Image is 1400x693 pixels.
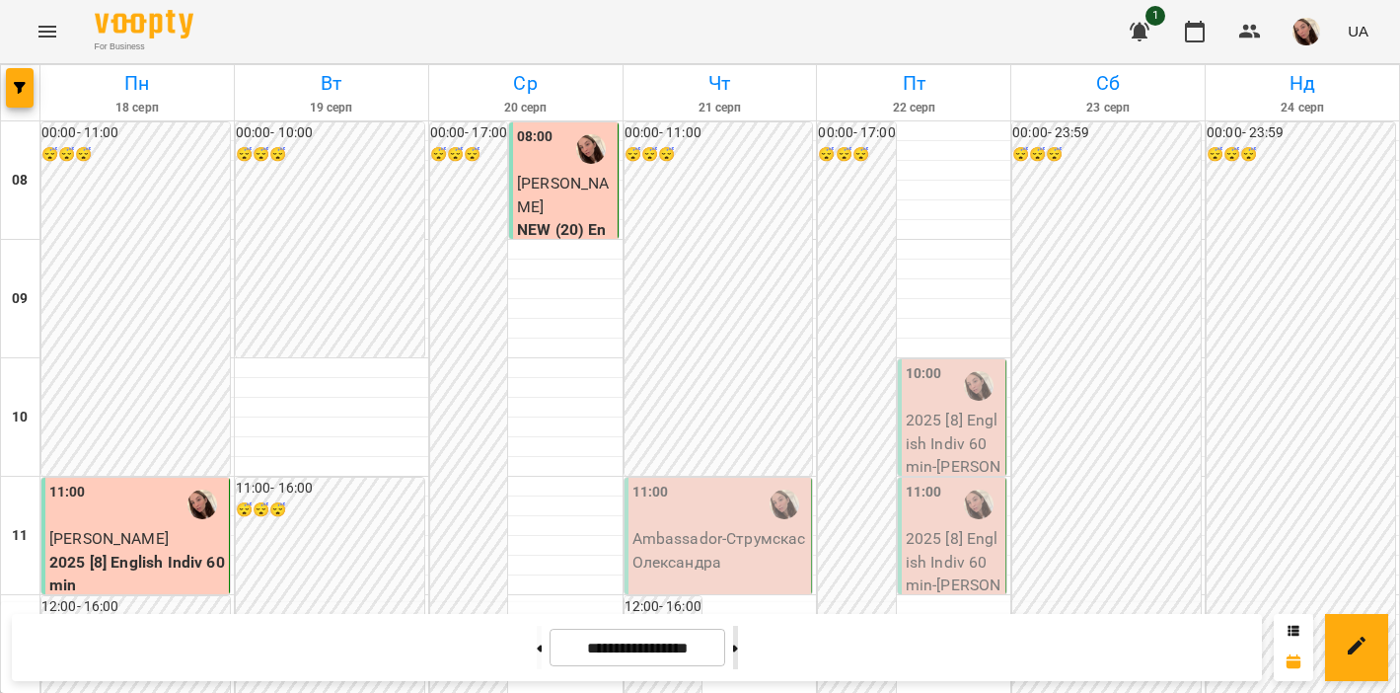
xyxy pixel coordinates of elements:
h6: 00:00 - 10:00 [236,122,424,144]
h6: 00:00 - 17:00 [430,122,507,144]
span: UA [1348,21,1368,41]
h6: 18 серп [43,99,231,117]
label: 11:00 [49,482,86,503]
p: 2025 [8] English Indiv 60 min - [PERSON_NAME] [906,409,1002,501]
h6: 😴😴😴 [625,144,813,166]
h6: 11 [12,525,28,547]
h6: 😴😴😴 [236,144,424,166]
h6: 08 [12,170,28,192]
label: 11:00 [632,482,669,503]
h6: 22 серп [820,99,1007,117]
h6: 10 [12,407,28,428]
span: [PERSON_NAME] [517,174,609,216]
h6: 00:00 - 11:00 [41,122,230,144]
span: [PERSON_NAME] [49,529,169,548]
h6: 00:00 - 11:00 [625,122,813,144]
p: NEW (20) English Indiv 60 min [517,218,614,288]
h6: 24 серп [1209,99,1396,117]
p: 2025 [8] English Indiv 60 min - [PERSON_NAME] [906,527,1002,620]
label: 11:00 [906,482,942,503]
label: 10:00 [906,363,942,385]
img: Біла Євгенія Олександрівна (а) [964,371,994,401]
h6: 21 серп [626,99,814,117]
img: Біла Євгенія Олександрівна (а) [964,490,994,519]
h6: 😴😴😴 [1207,144,1395,166]
img: Біла Євгенія Олександрівна (а) [576,134,606,164]
p: Ambassador - Струмскас Олександра [632,527,808,574]
h6: 00:00 - 23:59 [1012,122,1201,144]
h6: 11:00 - 16:00 [236,478,424,500]
h6: Ср [432,68,620,99]
img: Біла Євгенія Олександрівна (а) [770,490,799,519]
p: 2025 [8] English Indiv 60 min [49,551,225,597]
h6: 00:00 - 17:00 [818,122,895,144]
h6: 19 серп [238,99,425,117]
span: For Business [95,40,193,53]
h6: 23 серп [1014,99,1202,117]
h6: 😴😴😴 [236,500,424,521]
h6: 😴😴😴 [41,144,230,166]
h6: Вт [238,68,425,99]
label: 08:00 [517,126,553,148]
h6: Сб [1014,68,1202,99]
h6: 12:00 - 16:00 [41,596,230,618]
h6: 😴😴😴 [430,144,507,166]
h6: 20 серп [432,99,620,117]
h6: Нд [1209,68,1396,99]
h6: 😴😴😴 [818,144,895,166]
span: 1 [1145,6,1165,26]
h6: Чт [626,68,814,99]
h6: 00:00 - 23:59 [1207,122,1395,144]
button: UA [1340,13,1376,49]
h6: 09 [12,288,28,310]
img: Біла Євгенія Олександрівна (а) [187,490,217,519]
button: Menu [24,8,71,55]
h6: Пн [43,68,231,99]
img: Voopty Logo [95,10,193,38]
h6: 😴😴😴 [1012,144,1201,166]
h6: 12:00 - 16:00 [625,596,701,618]
img: 8e00ca0478d43912be51e9823101c125.jpg [1292,18,1320,45]
h6: Пт [820,68,1007,99]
